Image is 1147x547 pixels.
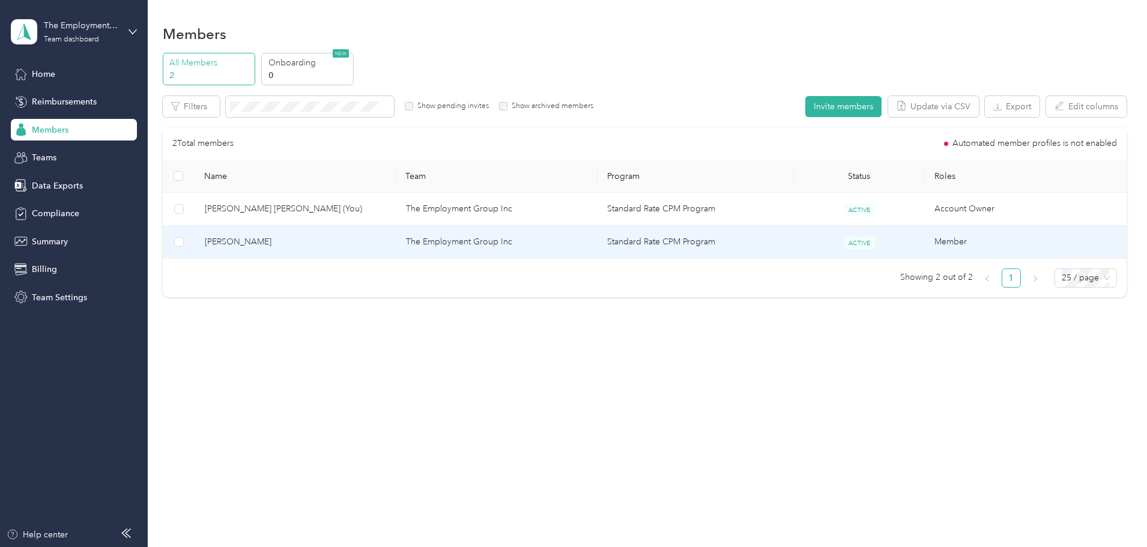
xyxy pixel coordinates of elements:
th: Team [396,160,597,193]
h1: Members [163,28,226,40]
button: Edit columns [1046,96,1127,117]
div: Page Size [1055,268,1117,288]
p: 0 [268,69,350,82]
p: 2 [169,69,251,82]
span: right [1032,275,1039,282]
iframe: Everlance-gr Chat Button Frame [1080,480,1147,547]
span: Members [32,124,68,136]
span: left [984,275,991,282]
td: Julio Cesar Solis Galvez (You) [195,193,396,226]
span: [PERSON_NAME] [PERSON_NAME] (You) [205,202,387,216]
button: Help center [7,528,68,541]
span: NEW [333,49,349,58]
span: Billing [32,263,57,276]
span: Showing 2 out of 2 [900,268,973,286]
li: Next Page [1026,268,1045,288]
span: Reimbursements [32,95,97,108]
label: Show archived members [507,101,593,112]
button: left [978,268,997,288]
td: Standard Rate CPM Program [598,193,794,226]
span: [PERSON_NAME] [205,235,387,249]
a: 1 [1002,269,1020,287]
td: The Employment Group Inc [396,193,598,226]
span: ACTIVE [844,204,874,216]
th: Roles [925,160,1127,193]
th: Status [794,160,925,193]
button: Invite members [805,96,882,117]
label: Show pending invites [413,101,489,112]
th: Program [598,160,794,193]
span: Compliance [32,207,79,220]
span: Teams [32,151,56,164]
span: Automated member profiles is not enabled [952,139,1117,148]
div: The Employment Group Inc [44,19,119,32]
button: right [1026,268,1045,288]
p: Onboarding [268,56,350,69]
li: Previous Page [978,268,997,288]
span: Summary [32,235,68,248]
td: Account Owner [925,193,1126,226]
th: Name [195,160,396,193]
span: Name [204,171,386,181]
button: Export [985,96,1040,117]
p: All Members [169,56,251,69]
span: 25 / page [1062,269,1110,287]
span: Data Exports [32,180,83,192]
button: Filters [163,96,220,117]
td: Standard Rate CPM Program [598,226,794,259]
p: 2 Total members [172,137,234,150]
span: Home [32,68,55,80]
li: 1 [1002,268,1021,288]
span: ACTIVE [844,237,874,249]
td: Member [925,226,1126,259]
td: The Employment Group Inc [396,226,598,259]
span: Team Settings [32,291,87,304]
td: Jake Larson [195,226,396,259]
button: Update via CSV [888,96,979,117]
div: Team dashboard [44,36,99,43]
